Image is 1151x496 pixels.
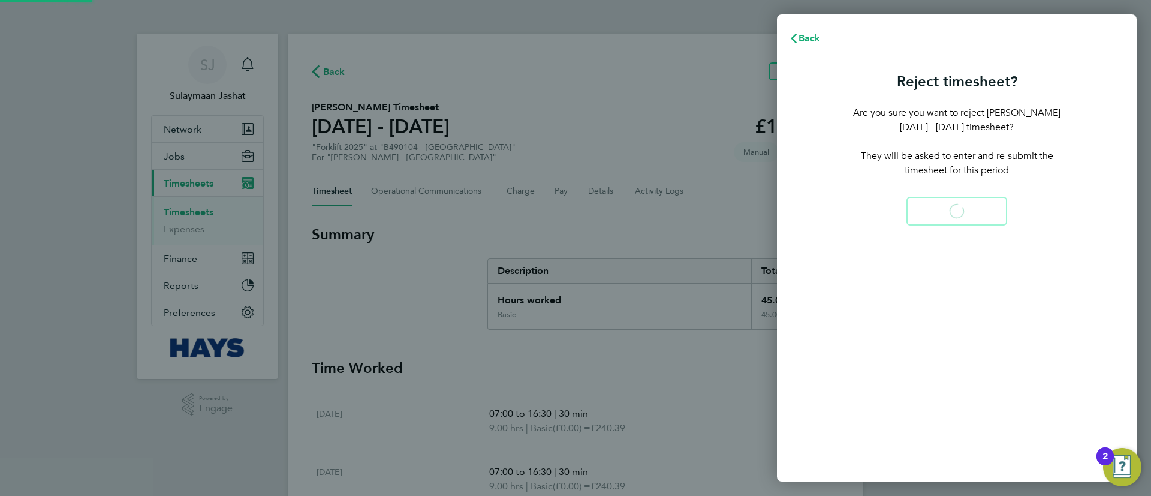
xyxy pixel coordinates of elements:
div: 2 [1102,456,1108,472]
span: Back [799,32,821,44]
h3: Reject timesheet? [851,72,1062,91]
button: Open Resource Center, 2 new notifications [1103,448,1141,486]
p: Are you sure you want to reject [PERSON_NAME] [DATE] - [DATE] timesheet? [851,106,1062,134]
p: They will be asked to enter and re-submit the timesheet for this period [851,149,1062,178]
button: Back [777,26,833,50]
